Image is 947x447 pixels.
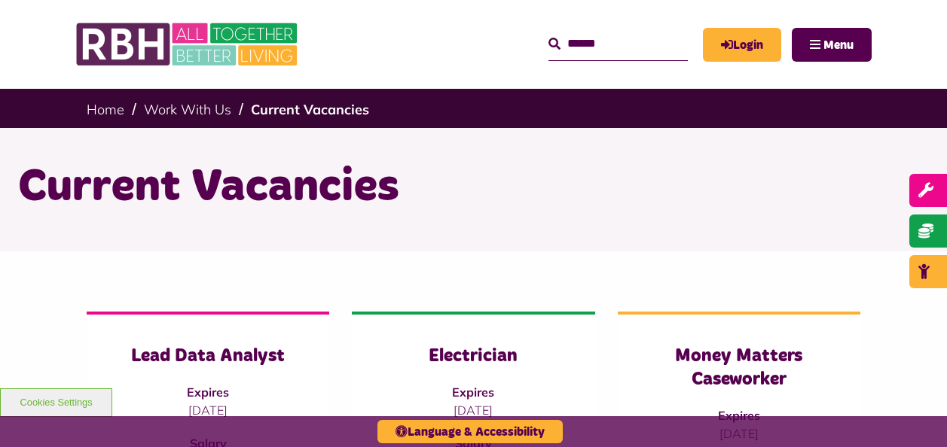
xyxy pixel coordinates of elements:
[117,345,299,368] h3: Lead Data Analyst
[792,28,872,62] button: Navigation
[452,385,494,400] strong: Expires
[18,158,930,217] h1: Current Vacancies
[648,345,830,391] h3: Money Matters Caseworker
[823,39,854,51] span: Menu
[718,408,760,423] strong: Expires
[382,401,564,419] p: [DATE]
[117,401,299,419] p: [DATE]
[87,101,124,118] a: Home
[144,101,231,118] a: Work With Us
[187,385,229,400] strong: Expires
[879,379,947,447] iframe: Netcall Web Assistant for live chat
[251,101,369,118] a: Current Vacancies
[377,420,563,443] button: Language & Accessibility
[75,15,301,74] img: RBH
[382,345,564,368] h3: Electrician
[703,28,781,62] a: MyRBH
